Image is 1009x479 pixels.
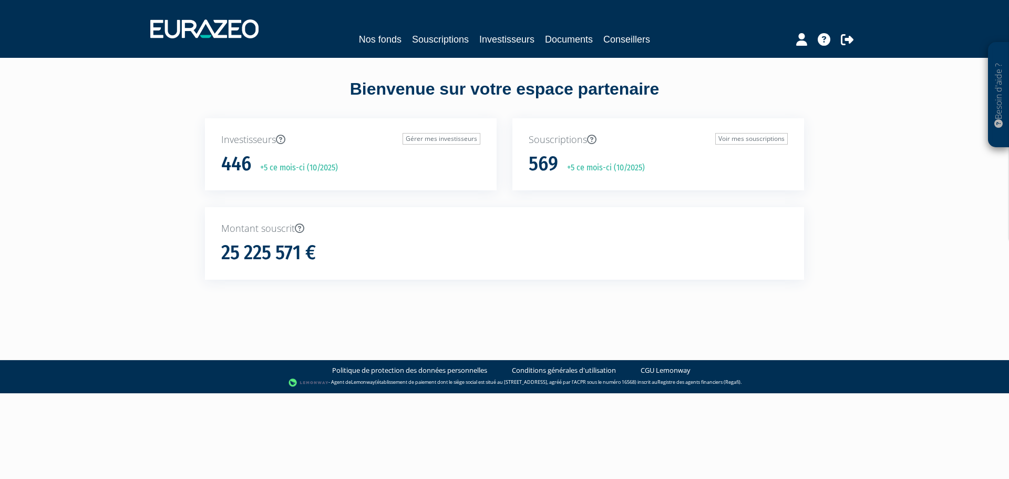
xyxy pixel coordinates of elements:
[351,379,375,385] a: Lemonway
[512,365,616,375] a: Conditions générales d'utilisation
[529,133,788,147] p: Souscriptions
[641,365,691,375] a: CGU Lemonway
[221,133,480,147] p: Investisseurs
[197,77,812,118] div: Bienvenue sur votre espace partenaire
[359,32,401,47] a: Nos fonds
[657,379,740,385] a: Registre des agents financiers (Regafi)
[403,133,480,145] a: Gérer mes investisseurs
[479,32,534,47] a: Investisseurs
[332,365,487,375] a: Politique de protection des données personnelles
[150,19,259,38] img: 1732889491-logotype_eurazeo_blanc_rvb.png
[11,378,998,388] div: - Agent de (établissement de paiement dont le siège social est situé au [STREET_ADDRESS], agréé p...
[221,222,788,236] p: Montant souscrit
[289,378,329,388] img: logo-lemonway.png
[603,32,650,47] a: Conseillers
[529,153,558,175] h1: 569
[545,32,593,47] a: Documents
[993,48,1005,142] p: Besoin d'aide ?
[253,162,338,174] p: +5 ce mois-ci (10/2025)
[560,162,645,174] p: +5 ce mois-ci (10/2025)
[221,153,251,175] h1: 446
[221,242,316,264] h1: 25 225 571 €
[715,133,788,145] a: Voir mes souscriptions
[412,32,469,47] a: Souscriptions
